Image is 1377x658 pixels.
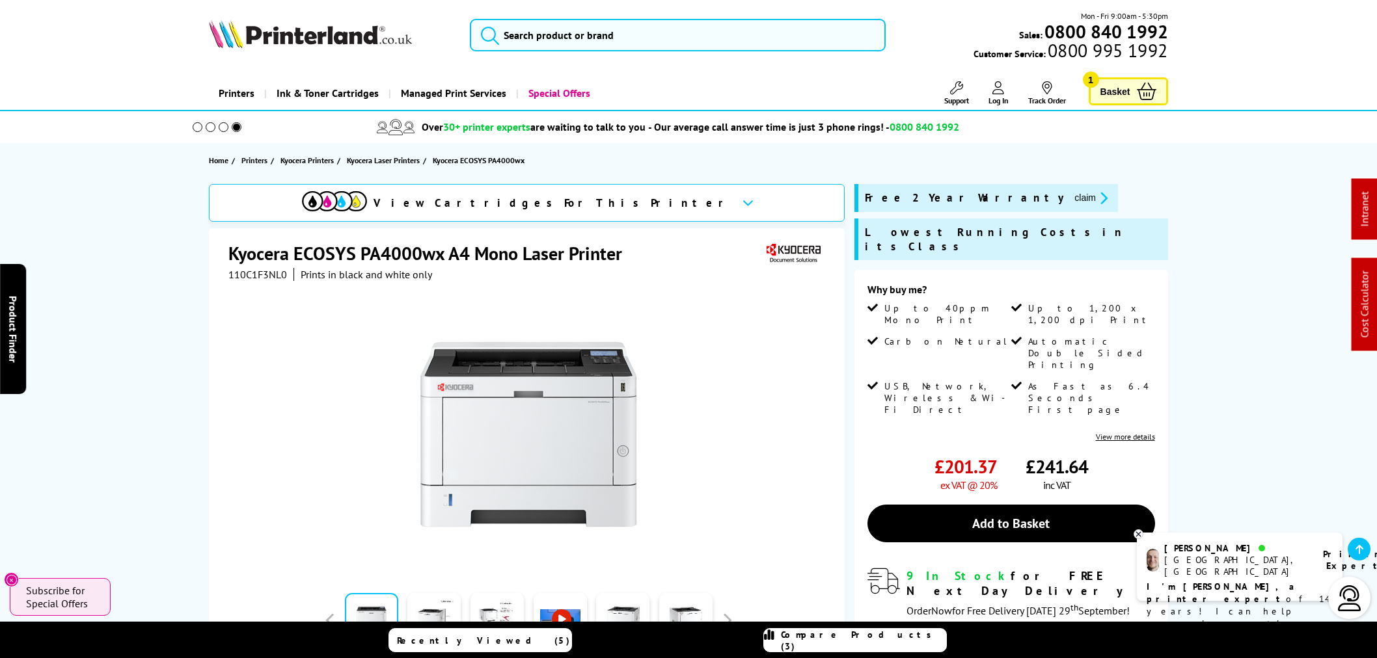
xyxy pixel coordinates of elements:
[763,628,947,652] a: Compare Products (3)
[401,307,656,562] img: Kyocera ECOSYS PA4000wx
[280,153,337,167] a: Kyocera Printers
[1337,585,1363,611] img: user-headset-light.svg
[1019,29,1043,41] span: Sales:
[302,191,367,211] img: cmyk-icon.svg
[867,283,1154,302] div: Why buy me?
[241,153,267,167] span: Printers
[907,568,1011,583] span: 9 In Stock
[389,77,516,110] a: Managed Print Services
[1096,432,1155,441] a: View more details
[4,572,19,587] button: Close
[867,505,1154,542] a: Add to Basket
[228,268,287,281] span: 110C1F3NL0
[470,19,886,51] input: Search product or brand
[1147,581,1298,605] b: I'm [PERSON_NAME], a printer expert
[944,96,969,105] span: Support
[934,454,997,479] span: £201.37
[280,153,334,167] span: Kyocera Printers
[884,336,1008,347] span: Carbon Netural
[209,20,412,48] img: Printerland Logo
[209,77,264,110] a: Printers
[1043,25,1168,38] a: 0800 840 1992
[1028,302,1152,326] span: Up to 1,200 x 1,200 dpi Print
[1044,20,1168,44] b: 0800 840 1992
[374,196,731,210] span: View Cartridges For This Printer
[1164,542,1307,554] div: [PERSON_NAME]
[988,81,1009,105] a: Log In
[884,380,1008,415] span: USB, Network, Wireless & Wi-Fi Direct
[1046,44,1167,57] span: 0800 995 1992
[907,568,1154,598] div: for FREE Next Day Delivery
[781,629,946,652] span: Compare Products (3)
[865,225,1161,254] span: Lowest Running Costs in its Class
[209,153,232,167] a: Home
[884,302,1008,326] span: Up to 40ppm Mono Print
[1028,81,1066,105] a: Track Order
[209,153,228,167] span: Home
[865,191,1064,205] span: Free 2 Year Warranty
[1147,581,1333,642] p: of 14 years! I can help you choose the right product
[1164,554,1307,577] div: [GEOGRAPHIC_DATA], [GEOGRAPHIC_DATA]
[1358,271,1371,338] a: Cost Calculator
[1147,549,1159,572] img: ashley-livechat.png
[988,96,1009,105] span: Log In
[1043,479,1070,492] span: inc VAT
[1358,192,1371,227] a: Intranet
[301,268,432,281] i: Prints in black and white only
[347,153,423,167] a: Kyocera Laser Printers
[397,635,570,646] span: Recently Viewed (5)
[940,479,997,492] span: ex VAT @ 20%
[241,153,271,167] a: Printers
[1070,601,1078,613] sup: th
[1089,77,1168,105] a: Basket 1
[944,81,969,105] a: Support
[209,20,453,51] a: Printerland Logo
[648,120,959,133] span: - Our average call answer time is just 3 phone rings! -
[277,77,379,110] span: Ink & Toner Cartridges
[433,153,525,167] span: Kyocera ECOSYS PA4000wx
[443,120,530,133] span: 30+ printer experts
[1083,72,1099,88] span: 1
[1100,83,1130,100] span: Basket
[1081,10,1168,22] span: Mon - Fri 9:00am - 5:30pm
[763,241,823,265] img: Kyocera
[1028,336,1152,371] span: Automatic Double Sided Printing
[433,153,528,167] a: Kyocera ECOSYS PA4000wx
[1028,380,1152,415] span: As Fast as 6.4 Seconds First page
[516,77,600,110] a: Special Offers
[974,44,1167,60] span: Customer Service:
[867,568,1154,616] div: modal_delivery
[1026,454,1088,479] span: £241.64
[26,584,98,610] span: Subscribe for Special Offers
[228,241,635,265] h1: Kyocera ECOSYS PA4000wx A4 Mono Laser Printer
[931,604,952,617] span: Now
[347,153,420,167] span: Kyocera Laser Printers
[7,296,20,363] span: Product Finder
[389,628,572,652] a: Recently Viewed (5)
[890,120,959,133] span: 0800 840 1992
[907,604,1130,617] span: Order for Free Delivery [DATE] 29 September!
[1070,191,1111,205] button: promo-description
[422,120,646,133] span: Over are waiting to talk to you
[264,77,389,110] a: Ink & Toner Cartridges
